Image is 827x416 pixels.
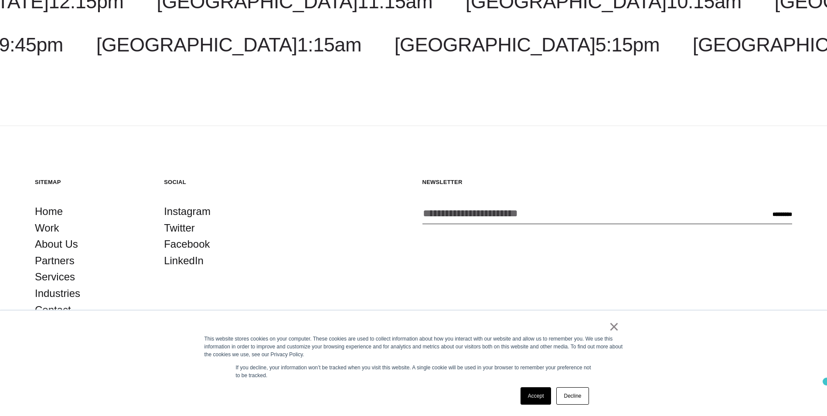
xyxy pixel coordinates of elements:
[164,220,195,236] a: Twitter
[35,252,75,269] a: Partners
[164,236,210,252] a: Facebook
[96,34,361,56] a: [GEOGRAPHIC_DATA]1:15am
[204,335,623,358] div: This website stores cookies on your computer. These cookies are used to collect information about...
[596,34,660,56] span: 5:15pm
[35,178,146,186] h5: Sitemap
[35,302,71,318] a: Contact
[164,178,276,186] h5: Social
[35,285,80,302] a: Industries
[395,34,660,56] a: [GEOGRAPHIC_DATA]5:15pm
[609,323,619,331] a: ×
[556,387,589,405] a: Decline
[35,203,63,220] a: Home
[422,178,793,186] h5: Newsletter
[35,269,75,285] a: Services
[35,236,78,252] a: About Us
[236,364,592,379] p: If you decline, your information won’t be tracked when you visit this website. A single cookie wi...
[35,220,59,236] a: Work
[164,203,211,220] a: Instagram
[297,34,361,56] span: 1:15am
[164,252,204,269] a: LinkedIn
[521,387,551,405] a: Accept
